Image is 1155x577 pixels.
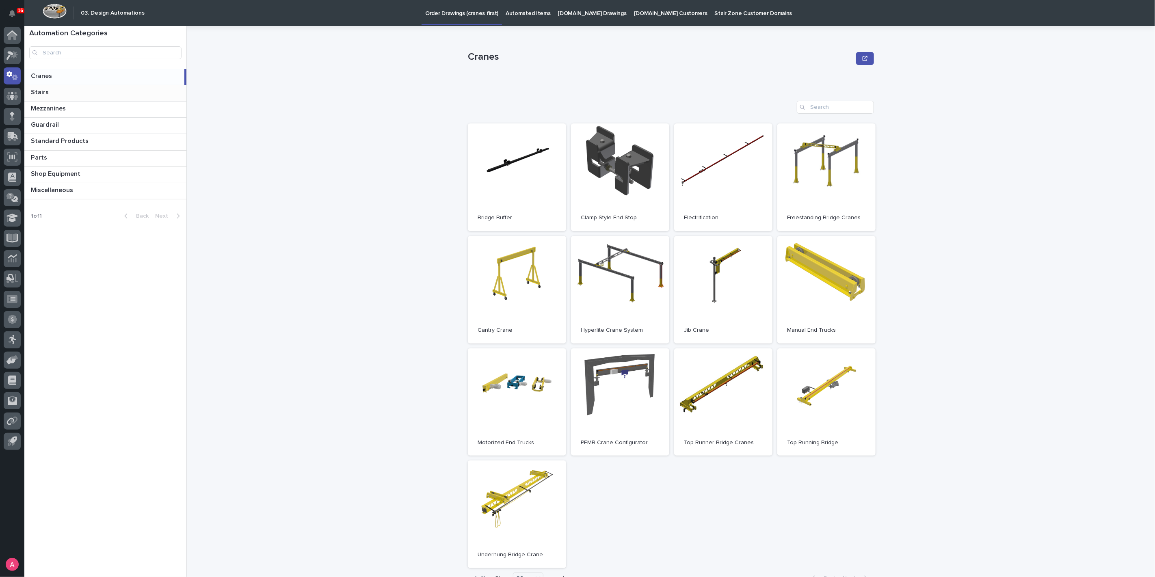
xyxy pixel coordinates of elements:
[468,236,566,344] a: Gantry Crane
[468,348,566,456] a: Motorized End Trucks
[478,439,556,446] p: Motorized End Trucks
[684,214,763,221] p: Electrification
[29,46,182,59] input: Search
[31,87,50,96] p: Stairs
[468,51,853,63] p: Cranes
[24,151,186,167] a: PartsParts
[787,327,866,334] p: Manual End Trucks
[478,327,556,334] p: Gantry Crane
[478,214,556,221] p: Bridge Buffer
[18,8,23,13] p: 16
[24,69,186,85] a: CranesCranes
[581,439,660,446] p: PEMB Crane Configurator
[24,183,186,199] a: MiscellaneousMiscellaneous
[787,214,866,221] p: Freestanding Bridge Cranes
[777,123,876,231] a: Freestanding Bridge Cranes
[674,236,772,344] a: Jib Crane
[31,185,75,194] p: Miscellaneous
[787,439,866,446] p: Top Running Bridge
[581,214,660,221] p: Clamp Style End Stop
[684,327,763,334] p: Jib Crane
[24,134,186,150] a: Standard ProductsStandard Products
[29,29,182,38] h1: Automation Categories
[31,119,61,129] p: Guardrail
[674,123,772,231] a: Electrification
[468,123,566,231] a: Bridge Buffer
[31,152,49,162] p: Parts
[571,348,669,456] a: PEMB Crane Configurator
[31,103,67,112] p: Mezzanines
[31,71,54,80] p: Cranes
[155,213,173,219] span: Next
[777,236,876,344] a: Manual End Trucks
[24,85,186,102] a: StairsStairs
[468,460,566,568] a: Underhung Bridge Crane
[571,236,669,344] a: Hyperlite Crane System
[581,327,660,334] p: Hyperlite Crane System
[777,348,876,456] a: Top Running Bridge
[152,212,186,220] button: Next
[4,5,21,22] button: Notifications
[43,4,67,19] img: Workspace Logo
[118,212,152,220] button: Back
[31,136,90,145] p: Standard Products
[31,169,82,178] p: Shop Equipment
[131,213,149,219] span: Back
[797,101,874,114] input: Search
[4,556,21,573] button: users-avatar
[571,123,669,231] a: Clamp Style End Stop
[684,439,763,446] p: Top Runner Bridge Cranes
[478,551,556,558] p: Underhung Bridge Crane
[10,10,21,23] div: Notifications16
[674,348,772,456] a: Top Runner Bridge Cranes
[24,167,186,183] a: Shop EquipmentShop Equipment
[24,102,186,118] a: MezzaninesMezzanines
[24,206,48,226] p: 1 of 1
[81,10,145,17] h2: 03. Design Automations
[24,118,186,134] a: GuardrailGuardrail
